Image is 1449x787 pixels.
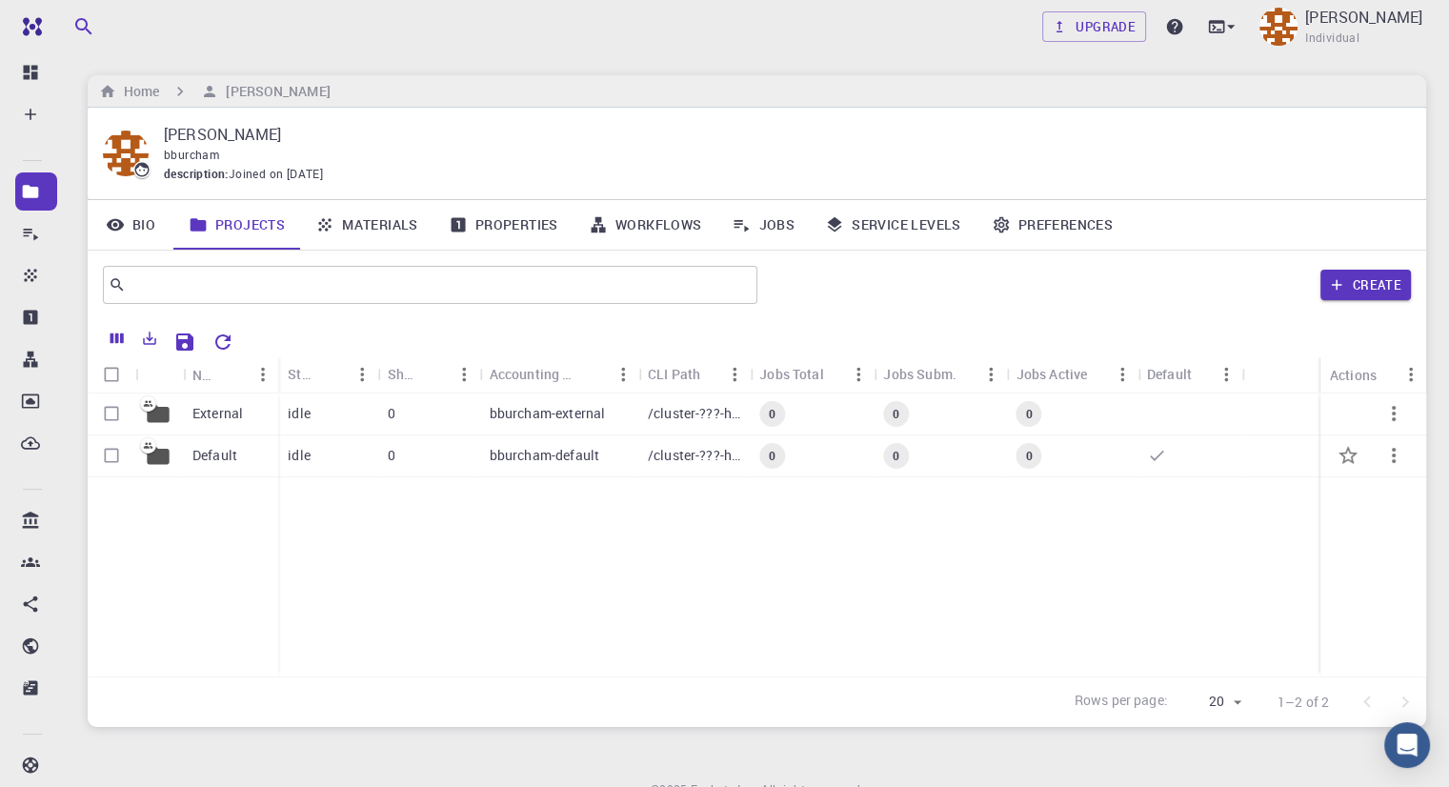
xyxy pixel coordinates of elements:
span: Support [38,13,107,30]
p: /cluster-???-home/bburcham/bburcham-default [648,446,740,465]
div: Default [1147,355,1192,393]
a: Service Levels [810,200,976,250]
a: Jobs [716,200,810,250]
span: 0 [1017,406,1039,422]
p: [PERSON_NAME] [1305,6,1422,29]
p: 0 [387,446,394,465]
div: Jobs Active [1007,355,1137,393]
button: Set default [1325,433,1371,478]
div: CLI Path [648,355,700,393]
button: Menu [1107,359,1137,390]
p: idle [288,404,311,423]
button: Export [133,323,166,353]
p: bburcham-default [490,446,599,465]
button: Menu [843,359,874,390]
button: Create [1320,270,1411,300]
a: Projects [173,200,300,250]
nav: breadcrumb [95,81,334,102]
div: Jobs Total [750,355,874,393]
a: Preferences [976,200,1128,250]
h6: Home [116,81,159,102]
div: Default [1137,355,1241,393]
a: Bio [88,200,173,250]
button: Menu [608,359,638,390]
span: Individual [1305,29,1359,48]
span: bburcham [164,147,219,162]
p: Rows per page: [1075,691,1168,713]
div: Status [288,355,316,393]
button: Columns [101,323,133,353]
button: Reset Explorer Settings [204,323,242,361]
div: Open Intercom Messenger [1384,722,1430,768]
a: Workflows [574,200,717,250]
h6: [PERSON_NAME] [218,81,330,102]
button: Sort [419,359,450,390]
span: description : [164,165,229,184]
button: Sort [316,359,347,390]
div: Jobs Subm. [874,355,1006,393]
p: Default [192,446,237,465]
a: Upgrade [1042,11,1146,42]
div: Accounting slug [490,355,577,393]
p: bburcham-external [490,404,606,423]
span: 0 [1017,448,1039,464]
div: Actions [1330,356,1377,393]
button: Save Explorer Settings [166,323,204,361]
img: Brian Burcham [1259,8,1298,46]
button: Sort [217,359,248,390]
button: Menu [1211,359,1241,390]
div: Jobs Active [1016,355,1088,393]
div: Shared [387,355,418,393]
div: CLI Path [638,355,750,393]
button: Menu [976,359,1007,390]
div: Actions [1320,356,1426,393]
div: Accounting slug [480,355,638,393]
button: Sort [577,359,608,390]
span: 0 [761,406,783,422]
span: 0 [885,406,907,422]
button: Menu [248,359,278,390]
div: Icon [135,356,183,393]
div: Name [192,356,217,393]
button: Menu [450,359,480,390]
p: 0 [387,404,394,423]
div: Status [278,355,377,393]
button: Menu [347,359,377,390]
div: Name [183,356,278,393]
div: Jobs Total [759,355,824,393]
a: Properties [433,200,574,250]
p: 1–2 of 2 [1278,693,1329,712]
a: Materials [300,200,433,250]
p: [PERSON_NAME] [164,123,1396,146]
span: Joined on [DATE] [229,165,323,184]
div: Shared [377,355,479,393]
p: /cluster-???-home/bburcham/bburcham-external [648,404,740,423]
div: 20 [1176,688,1247,716]
p: External [192,404,243,423]
img: logo [15,17,42,36]
div: Jobs Subm. [883,355,956,393]
span: 0 [761,448,783,464]
button: Menu [719,359,750,390]
p: idle [288,446,311,465]
span: 0 [885,448,907,464]
button: Menu [1396,359,1426,390]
